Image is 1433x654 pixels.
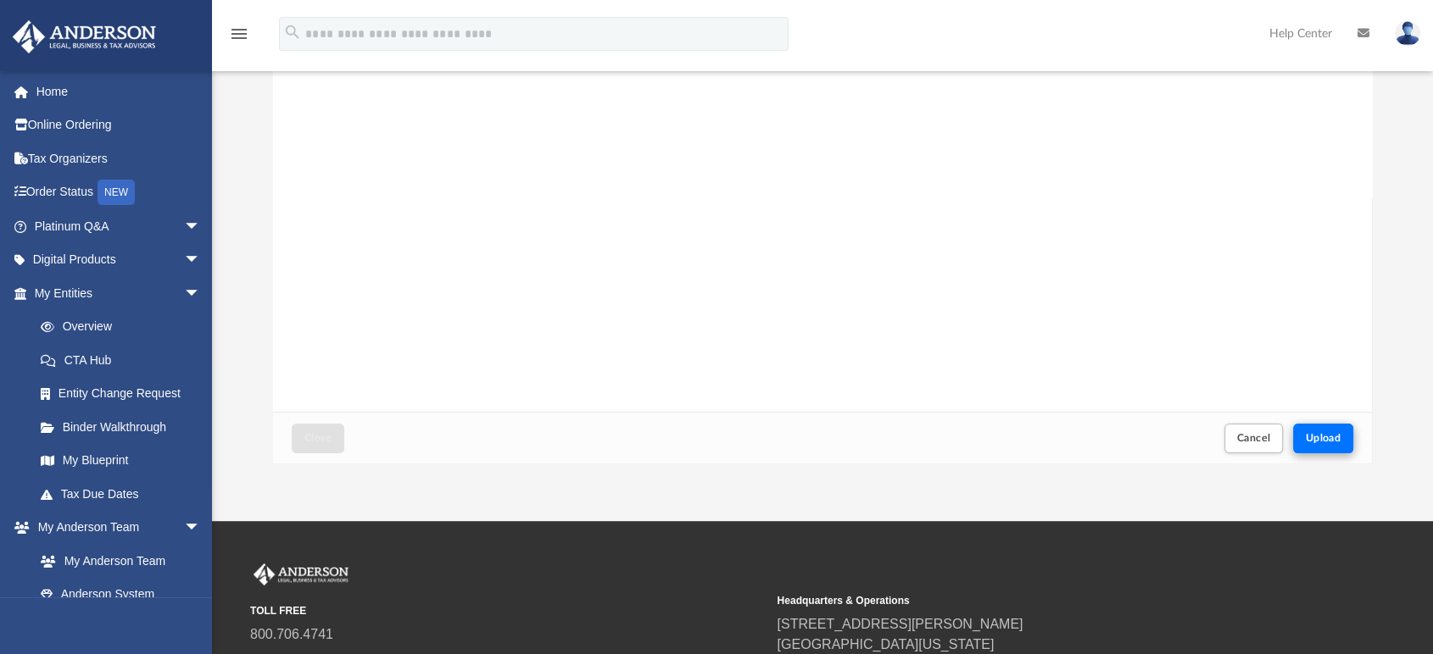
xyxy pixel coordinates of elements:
[8,20,161,53] img: Anderson Advisors Platinum Portal
[12,276,226,310] a: My Entitiesarrow_drop_down
[12,511,218,545] a: My Anderson Teamarrow_drop_down
[250,603,766,618] small: TOLL FREE
[1395,21,1420,46] img: User Pic
[12,209,226,243] a: Platinum Q&Aarrow_drop_down
[1237,433,1271,443] span: Cancel
[12,108,226,142] a: Online Ordering
[184,209,218,244] span: arrow_drop_down
[184,243,218,278] span: arrow_drop_down
[24,410,226,444] a: Binder Walkthrough
[24,343,226,377] a: CTA Hub
[250,627,333,641] a: 800.706.4741
[304,433,332,443] span: Close
[778,617,1023,631] a: [STREET_ADDRESS][PERSON_NAME]
[292,424,344,453] button: Close
[184,511,218,546] span: arrow_drop_down
[24,477,226,511] a: Tax Due Dates
[1306,433,1341,443] span: Upload
[24,377,226,411] a: Entity Change Request
[250,563,352,585] img: Anderson Advisors Platinum Portal
[229,24,249,44] i: menu
[184,276,218,311] span: arrow_drop_down
[24,310,226,344] a: Overview
[778,593,1293,608] small: Headquarters & Operations
[1293,424,1354,453] button: Upload
[12,75,226,108] a: Home
[24,444,218,478] a: My Blueprint
[229,32,249,44] a: menu
[778,637,995,651] a: [GEOGRAPHIC_DATA][US_STATE]
[24,578,218,612] a: Anderson System
[12,175,226,210] a: Order StatusNEW
[1224,424,1284,453] button: Cancel
[12,243,226,277] a: Digital Productsarrow_drop_down
[24,544,209,578] a: My Anderson Team
[98,180,135,205] div: NEW
[283,23,302,42] i: search
[12,141,226,175] a: Tax Organizers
